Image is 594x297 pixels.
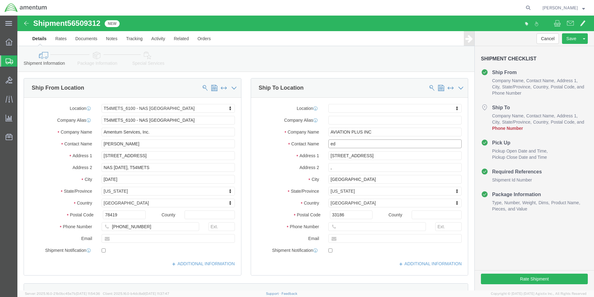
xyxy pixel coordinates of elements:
[266,292,281,295] a: Support
[491,291,587,296] span: Copyright © [DATE]-[DATE] Agistix Inc., All Rights Reserved
[4,3,47,12] img: logo
[17,16,594,290] iframe: FS Legacy Container
[281,292,297,295] a: Feedback
[145,292,169,295] span: [DATE] 11:37:47
[103,292,169,295] span: Client: 2025.16.0-b4dc8a9
[542,4,578,11] span: Joel Salinas
[542,4,585,12] button: [PERSON_NAME]
[76,292,100,295] span: [DATE] 11:54:36
[25,292,100,295] span: Server: 2025.16.0-21b0bc45e7b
